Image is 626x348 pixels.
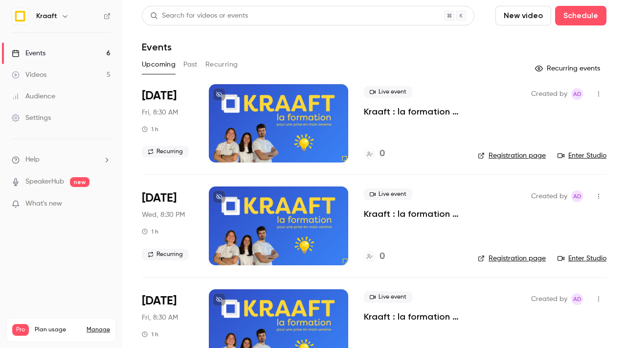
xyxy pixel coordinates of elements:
[142,57,176,72] button: Upcoming
[142,186,193,265] div: Oct 1 Wed, 8:30 PM (Europe/Paris)
[380,147,385,161] h4: 0
[380,250,385,263] h4: 0
[142,146,189,158] span: Recurring
[150,11,248,21] div: Search for videos or events
[142,88,177,104] span: [DATE]
[205,57,238,72] button: Recurring
[12,155,111,165] li: help-dropdown-opener
[12,70,46,80] div: Videos
[531,88,567,100] span: Created by
[364,86,412,98] span: Live event
[12,48,45,58] div: Events
[36,11,57,21] h6: Kraaft
[495,6,551,25] button: New video
[531,190,567,202] span: Created by
[571,190,583,202] span: Alice de Guyenro
[571,88,583,100] span: Alice de Guyenro
[142,108,178,117] span: Fri, 8:30 AM
[364,311,462,323] a: Kraaft : la formation 💪
[142,210,185,220] span: Wed, 8:30 PM
[555,6,606,25] button: Schedule
[183,57,198,72] button: Past
[35,326,81,334] span: Plan usage
[99,200,111,209] iframe: Noticeable Trigger
[12,113,51,123] div: Settings
[558,151,606,161] a: Enter Studio
[142,125,158,133] div: 1 h
[25,155,40,165] span: Help
[364,250,385,263] a: 0
[142,293,177,309] span: [DATE]
[478,254,546,263] a: Registration page
[25,177,64,187] a: SpeakerHub
[142,190,177,206] span: [DATE]
[573,190,581,202] span: Ad
[142,249,189,260] span: Recurring
[142,228,158,235] div: 1 h
[573,293,581,305] span: Ad
[70,177,89,187] span: new
[142,313,178,323] span: Fri, 8:30 AM
[12,8,28,24] img: Kraaft
[142,330,158,338] div: 1 h
[364,106,462,117] a: Kraaft : la formation 💪
[531,61,606,76] button: Recurring events
[12,92,55,101] div: Audience
[87,326,110,334] a: Manage
[12,324,29,336] span: Pro
[531,293,567,305] span: Created by
[571,293,583,305] span: Alice de Guyenro
[142,84,193,162] div: Sep 19 Fri, 8:30 AM (Europe/Paris)
[25,199,62,209] span: What's new
[364,291,412,303] span: Live event
[142,41,172,53] h1: Events
[573,88,581,100] span: Ad
[364,208,462,220] a: Kraaft : la formation 💪
[364,188,412,200] span: Live event
[558,254,606,263] a: Enter Studio
[364,147,385,161] a: 0
[478,151,546,161] a: Registration page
